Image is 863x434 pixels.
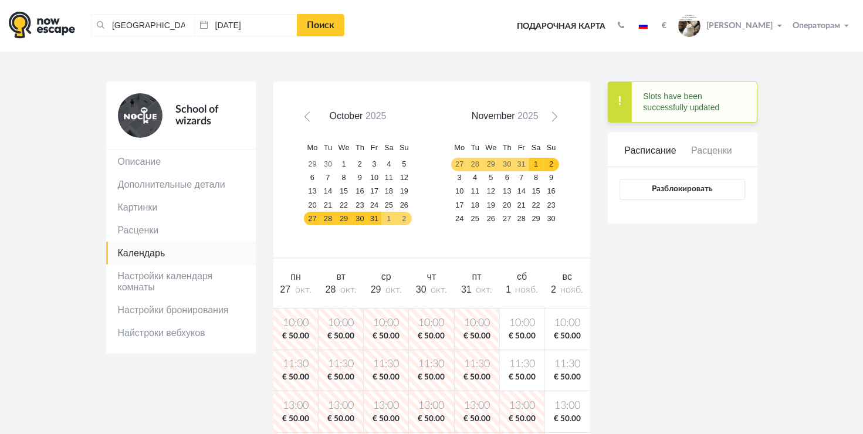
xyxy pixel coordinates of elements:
[451,171,468,185] a: 3
[472,111,515,121] span: November
[544,198,559,212] a: 23
[276,413,316,425] span: € 50.00
[457,331,497,342] span: € 50.00
[276,331,316,342] span: € 50.00
[397,198,412,212] a: 26
[502,357,542,372] span: 11:30
[400,143,409,152] span: Sunday
[330,111,363,121] span: October
[384,143,394,152] span: Saturday
[652,185,713,193] span: Разблокировать
[106,173,256,196] a: Дополнительные детали
[502,372,542,383] span: € 50.00
[276,399,316,413] span: 13:00
[515,185,529,198] a: 14
[502,316,542,331] span: 10:00
[335,171,353,185] a: 8
[194,14,297,36] input: Дата
[518,143,525,152] span: Friday
[561,285,584,294] span: нояб.
[515,158,529,171] a: 31
[367,185,381,198] a: 17
[336,272,345,282] span: вт
[397,185,412,198] a: 19
[304,212,320,225] a: 27
[620,144,681,167] a: Расписание
[482,198,500,212] a: 19
[502,331,542,342] span: € 50.00
[339,143,350,152] span: Wednesday
[371,143,378,152] span: Friday
[106,150,256,173] a: Описание
[451,212,468,225] a: 24
[472,272,482,282] span: пт
[353,185,367,198] a: 16
[563,272,572,282] span: вс
[276,372,316,383] span: € 50.00
[461,284,472,294] span: 31
[500,185,515,198] a: 13
[106,242,256,265] a: Календарь
[321,372,361,383] span: € 50.00
[321,158,336,171] a: 30
[500,212,515,225] a: 27
[547,357,588,372] span: 11:30
[427,272,436,282] span: чт
[381,158,397,171] a: 4
[163,93,244,138] div: School of wizards
[381,272,391,282] span: ср
[91,14,194,36] input: Город или название квеста
[106,321,256,344] a: Найстроки вебхуков
[366,413,406,425] span: € 50.00
[662,22,666,30] strong: €
[457,357,497,372] span: 11:30
[547,399,588,413] span: 13:00
[385,285,402,294] span: окт.
[366,331,406,342] span: € 50.00
[544,171,559,185] a: 9
[431,285,447,294] span: окт.
[367,198,381,212] a: 24
[304,198,320,212] a: 20
[411,372,451,383] span: € 50.00
[468,171,482,185] a: 4
[547,331,588,342] span: € 50.00
[366,316,406,331] span: 10:00
[353,198,367,212] a: 23
[106,299,256,321] a: Настройки бронирования
[321,413,361,425] span: € 50.00
[411,399,451,413] span: 13:00
[681,144,743,167] a: Расценки
[500,198,515,212] a: 20
[276,316,316,331] span: 10:00
[335,185,353,198] a: 15
[517,272,527,282] span: сб
[381,212,397,225] a: 1
[353,171,367,185] a: 9
[457,399,497,413] span: 13:00
[468,212,482,225] a: 25
[547,114,557,124] span: Next
[335,158,353,171] a: 1
[356,143,364,152] span: Thursday
[371,284,381,294] span: 29
[321,331,361,342] span: € 50.00
[321,357,361,372] span: 11:30
[397,212,412,225] a: 2
[276,357,316,372] span: 11:30
[304,171,320,185] a: 6
[353,212,367,225] a: 30
[335,212,353,225] a: 29
[366,399,406,413] span: 13:00
[790,20,854,32] button: Операторам
[532,143,541,152] span: Saturday
[515,285,538,294] span: нояб.
[503,143,512,152] span: Thursday
[324,143,332,152] span: Tuesday
[482,185,500,198] a: 12
[335,198,353,212] a: 22
[295,285,312,294] span: окт.
[485,143,496,152] span: Wednesday
[451,198,468,212] a: 17
[544,185,559,198] a: 16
